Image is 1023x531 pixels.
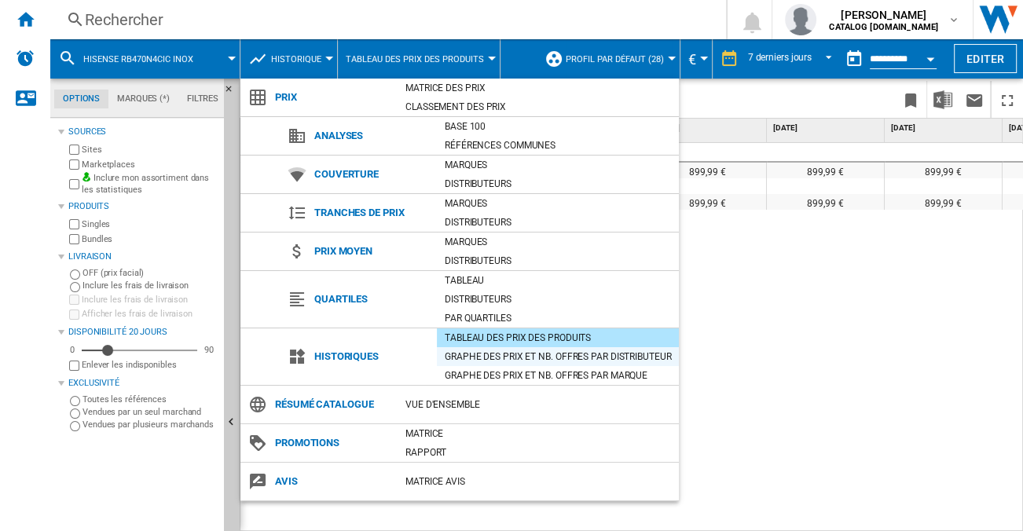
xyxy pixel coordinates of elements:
[437,310,679,326] div: Par quartiles
[398,445,679,460] div: Rapport
[437,291,679,307] div: Distributeurs
[398,474,679,489] div: Matrice AVIS
[306,163,437,185] span: Couverture
[437,253,679,269] div: Distributeurs
[437,196,679,211] div: Marques
[267,471,398,493] span: Avis
[437,137,679,153] div: Références communes
[306,288,437,310] span: Quartiles
[306,202,437,224] span: Tranches de prix
[306,240,437,262] span: Prix moyen
[437,176,679,192] div: Distributeurs
[398,80,679,96] div: Matrice des prix
[306,125,437,147] span: Analyses
[398,426,679,441] div: Matrice
[437,119,679,134] div: Base 100
[437,214,679,230] div: Distributeurs
[398,397,679,412] div: Vue d'ensemble
[437,368,679,383] div: Graphe des prix et nb. offres par marque
[437,349,679,364] div: Graphe des prix et nb. offres par distributeur
[398,99,679,115] div: Classement des prix
[437,330,679,346] div: Tableau des prix des produits
[437,234,679,250] div: Marques
[267,86,398,108] span: Prix
[437,157,679,173] div: Marques
[267,432,398,454] span: Promotions
[437,273,679,288] div: Tableau
[306,346,437,368] span: Historiques
[267,394,398,416] span: Résumé catalogue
